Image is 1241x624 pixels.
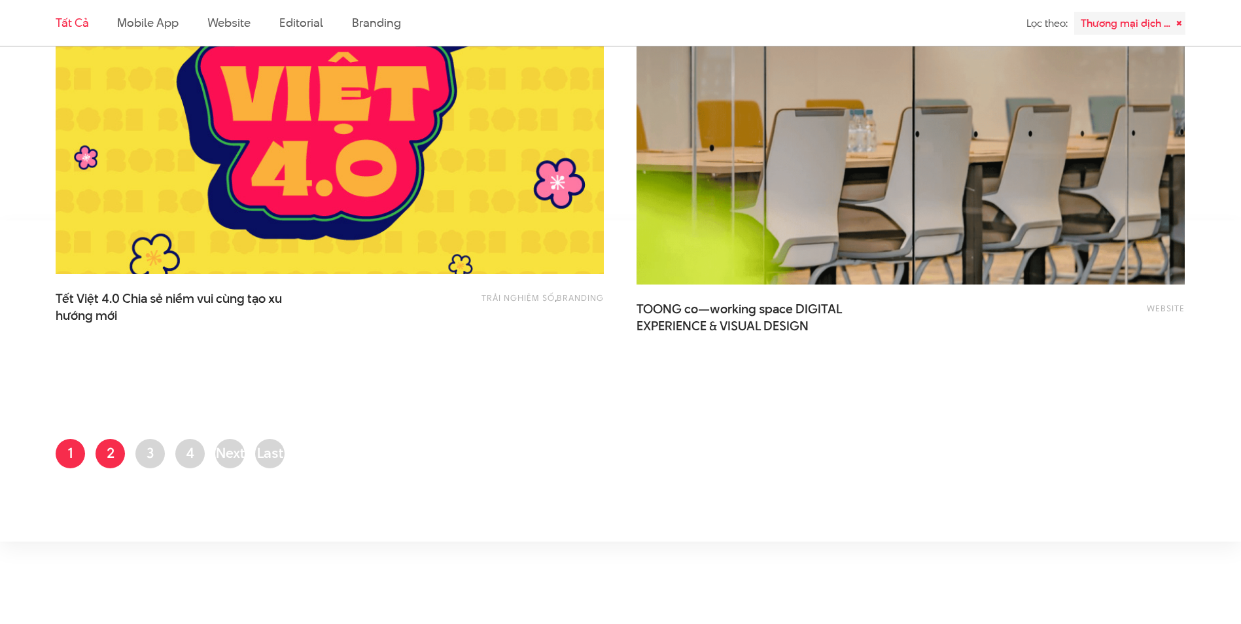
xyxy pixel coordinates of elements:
span: TOONG co—working space DIGITAL [637,301,898,334]
span: Last » [257,443,283,491]
div: Lọc theo: [1026,12,1068,35]
a: Branding [557,292,604,303]
div: , [385,290,604,317]
a: TOONG co—working space DIGITALEXPERIENCE & VISUAL DESIGN [637,301,898,334]
a: Tết Việt 4.0 Chia sẻ niềm vui cùng tạo xuhướng mới [56,290,317,323]
a: 2 [96,439,125,468]
a: Trải nghiệm số [481,292,555,303]
a: Website [207,14,251,31]
a: Mobile app [117,14,178,31]
a: 3 [135,439,165,468]
span: hướng mới [56,307,117,324]
a: Website [1147,302,1185,314]
a: Editorial [279,14,323,31]
span: Tết Việt 4.0 Chia sẻ niềm vui cùng tạo xu [56,290,317,323]
span: Next › [216,443,245,491]
div: Thương mại dịch vụ [1074,12,1185,35]
a: 4 [175,439,205,468]
a: Tất cả [56,14,88,31]
a: Branding [352,14,400,31]
span: EXPERIENCE & VISUAL DESIGN [637,318,809,335]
